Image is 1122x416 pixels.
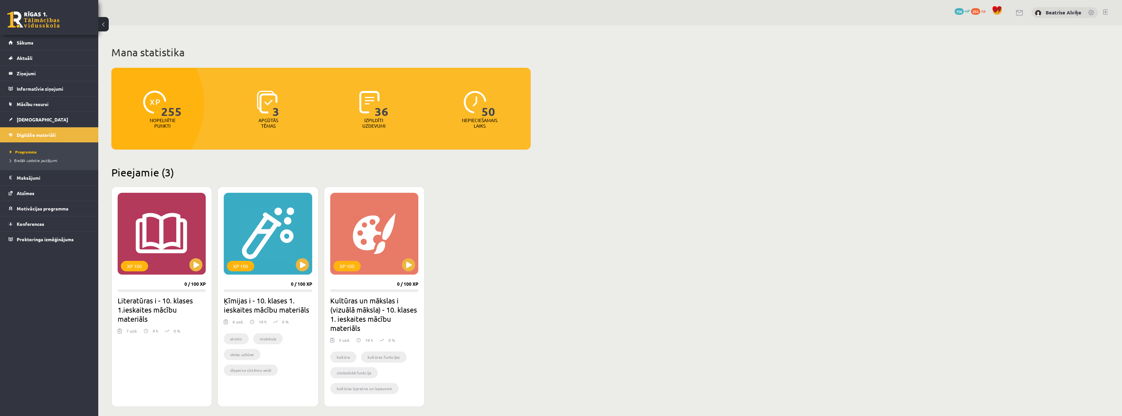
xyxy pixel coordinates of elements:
[361,118,387,129] p: Izpildīti uzdevumi
[161,91,182,118] span: 255
[330,352,356,363] li: kultūra
[333,261,361,271] div: XP 100
[389,337,395,343] p: 0 %
[9,35,90,50] a: Sākums
[955,8,964,15] span: 156
[282,319,289,325] p: 0 %
[174,328,180,334] p: 0 %
[17,66,90,81] legend: Ziņojumi
[971,8,989,13] a: 255 xp
[10,149,92,155] a: Programma
[17,170,90,185] legend: Maksājumi
[9,186,90,201] a: Atzīmes
[9,81,90,96] a: Informatīvie ziņojumi
[17,101,48,107] span: Mācību resursi
[359,91,380,114] img: icon-completed-tasks-ad58ae20a441b2904462921112bc710f1caf180af7a3daa7317a5a94f2d26646.svg
[9,50,90,65] a: Aktuāli
[256,118,281,129] p: Apgūtās tēmas
[482,91,495,118] span: 50
[224,365,278,376] li: disperso sistēmu veidi
[126,328,137,338] div: 7 uzd.
[9,97,90,112] a: Mācību resursi
[257,91,277,114] img: icon-learned-topics-4a711ccc23c960034f471b6e78daf4a3bad4a20eaf4de84257b87e66633f6470.svg
[330,383,399,394] li: kultūras izpratne un izpausme
[224,349,260,360] li: vielas uzbūve
[9,216,90,231] a: Konferences
[17,221,44,227] span: Konferences
[981,8,985,13] span: xp
[17,190,34,196] span: Atzīmes
[224,333,249,344] li: atoms
[259,319,267,325] p: 18 h
[17,236,74,242] span: Proktoringa izmēģinājums
[17,206,68,211] span: Motivācijas programma
[965,8,970,13] span: mP
[10,157,92,163] a: Biežāk uzdotie jautājumi
[150,118,176,129] p: Nopelnītie punkti
[153,328,158,334] p: 9 h
[118,296,206,323] h2: Literatūras i - 10. klases 1.ieskaites mācību materiāls
[339,337,350,347] div: 5 uzd.
[10,149,37,154] span: Programma
[9,112,90,127] a: [DEMOGRAPHIC_DATA]
[111,166,531,179] h2: Pieejamie (3)
[143,91,166,114] img: icon-xp-0682a9bc20223a9ccc6f5883a126b849a74cddfe5390d2b41b4391c66f2066e7.svg
[253,333,283,344] li: molekula
[971,8,980,15] span: 255
[1046,9,1081,16] a: Beatrise Alviķe
[1035,10,1041,16] img: Beatrise Alviķe
[17,40,33,45] span: Sākums
[17,55,32,61] span: Aktuāli
[7,11,60,28] a: Rīgas 1. Tālmācības vidusskola
[464,91,486,114] img: icon-clock-7be60019b62300814b6bd22b8e044499b485619524d84068768e800edab66f18.svg
[273,91,279,118] span: 3
[365,337,373,343] p: 18 h
[330,296,418,333] h2: Kultūras un mākslas i (vizuālā māksla) - 10. klases 1. ieskaites mācību materiāls
[361,352,407,363] li: kultūras funkcijas
[17,117,68,122] span: [DEMOGRAPHIC_DATA]
[17,81,90,96] legend: Informatīvie ziņojumi
[121,261,148,271] div: XP 100
[17,132,56,138] span: Digitālie materiāli
[375,91,389,118] span: 36
[9,127,90,142] a: Digitālie materiāli
[462,118,497,129] p: Nepieciešamais laiks
[330,367,378,378] li: simboliskā funkcija
[9,170,90,185] a: Maksājumi
[955,8,970,13] a: 156 mP
[9,66,90,81] a: Ziņojumi
[227,261,254,271] div: XP 100
[111,46,531,59] h1: Mana statistika
[9,201,90,216] a: Motivācijas programma
[233,319,243,329] div: 6 uzd.
[9,232,90,247] a: Proktoringa izmēģinājums
[10,158,57,163] span: Biežāk uzdotie jautājumi
[224,296,312,314] h2: Ķīmijas i - 10. klases 1. ieskaites mācību materiāls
